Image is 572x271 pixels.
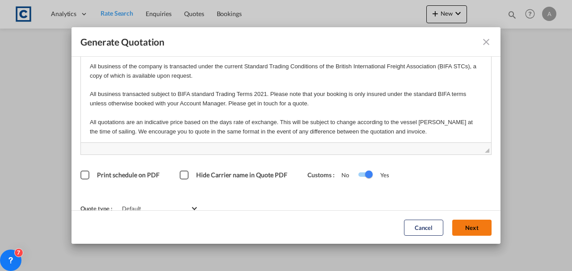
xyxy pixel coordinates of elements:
[196,171,287,179] span: Hide Carrier name in Quote PDF
[404,219,443,235] button: Cancel
[71,27,500,244] md-dialog: Generate QuotationQUOTE ...
[9,9,401,113] body: Rich Text Editor, editor2
[81,53,491,142] iframe: Rich Text Editor, editor2
[358,168,371,182] md-switch: Switch 1
[80,171,162,179] md-checkbox: Print schedule on PDF
[97,171,160,179] span: Print schedule on PDF
[80,205,119,212] span: Quote type :
[122,205,141,212] div: Default
[80,36,164,48] span: Generate Quotation
[485,148,489,153] span: Drag to resize
[452,219,492,235] button: Next
[307,171,341,179] span: Customs :
[9,9,401,83] p: All business of the company is transacted under the current Standard Trading Conditions of the Br...
[180,171,290,179] md-checkbox: Hide Carrier name in Quote PDF
[481,37,492,47] md-icon: icon-close fg-AAA8AD cursor m-0
[371,171,389,179] span: Yes
[341,171,358,179] span: No
[9,89,401,98] p: This quotation excludes any HMRC customs examination fees and any rent/demurrage that may be incu...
